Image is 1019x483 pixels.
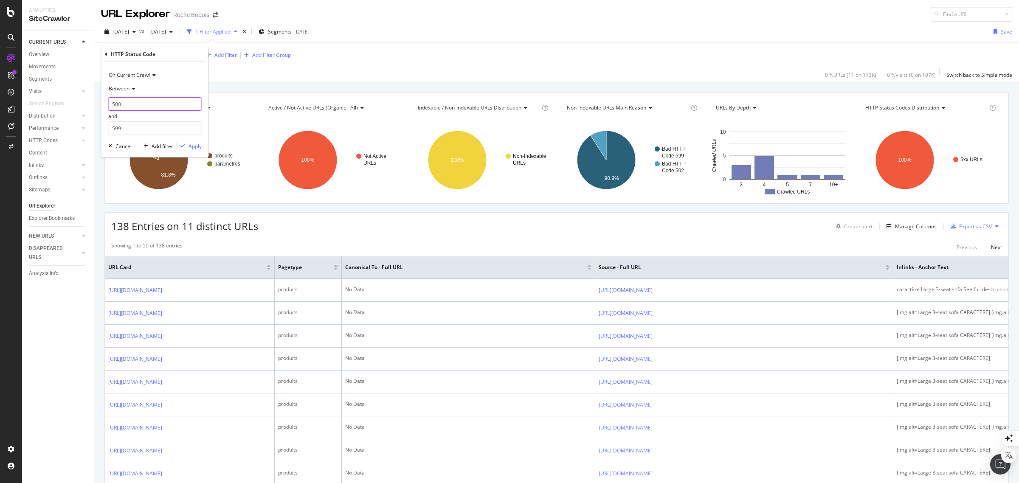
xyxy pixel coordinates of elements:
[214,161,240,167] text: parametres
[108,97,202,135] div: and
[203,50,237,60] button: Add Filter
[29,269,59,278] div: Analysis Info
[513,160,526,166] text: URLs
[714,101,845,115] h4: URLs by Depth
[960,157,982,163] text: 5xx URLs
[278,309,338,316] div: produits
[146,28,166,35] span: 2025 May. 12th
[345,469,591,477] div: No Data
[260,123,405,197] svg: A chart.
[857,123,1002,197] div: A chart.
[161,172,176,178] text: 81.8%
[278,400,338,408] div: produits
[29,99,73,108] a: Search Engines
[108,309,162,317] a: [URL][DOMAIN_NAME]
[990,454,1011,475] div: Open Intercom Messenger
[410,123,555,197] svg: A chart.
[278,286,338,293] div: produits
[723,153,726,159] text: 5
[108,355,162,363] a: [URL][DOMAIN_NAME]
[29,87,42,96] div: Visits
[140,142,173,150] button: Add filter
[101,25,139,39] button: [DATE]
[662,153,684,159] text: Code 599
[189,143,202,150] div: Apply
[29,136,79,145] a: HTTP Codes
[139,27,146,34] span: vs
[708,123,853,197] svg: A chart.
[108,378,162,386] a: [URL][DOMAIN_NAME]
[991,242,1002,252] button: Next
[101,7,170,21] div: URL Explorer
[363,153,386,159] text: Not Active
[662,161,686,167] text: Bad HTTP
[29,62,56,71] div: Movements
[990,25,1012,39] button: Save
[957,242,977,252] button: Previous
[777,189,810,195] text: Crawled URLs
[29,124,79,133] a: Performance
[898,157,911,163] text: 100%
[278,423,338,431] div: produits
[363,160,376,166] text: URLs
[29,185,79,194] a: Sitemaps
[252,51,291,59] div: Add Filter Group
[809,182,812,188] text: 7
[345,264,574,271] span: Canonical To - Full URL
[723,177,726,183] text: 0
[111,242,183,252] div: Showing 1 to 50 of 138 entries
[29,38,79,47] a: CURRENT URLS
[864,101,988,115] h4: HTTP Status Codes Distribution
[29,269,88,278] a: Analysis Info
[108,286,162,295] a: [URL][DOMAIN_NAME]
[278,446,338,454] div: produits
[565,101,689,115] h4: Non-Indexable URLs Main Reason
[214,51,237,59] div: Add Filter
[513,153,546,159] text: Non-Indexable
[111,123,256,197] svg: A chart.
[599,378,653,386] a: [URL][DOMAIN_NAME]
[29,173,48,182] div: Outlinks
[29,50,49,59] div: Overview
[173,11,209,19] div: Roche Bobois
[29,214,88,223] a: Explorer Bookmarks
[109,85,129,92] span: Between
[278,377,338,385] div: produits
[268,104,358,111] span: Active / Not Active URLs (organic - all)
[29,112,56,121] div: Distribution
[559,123,704,197] svg: A chart.
[108,332,162,340] a: [URL][DOMAIN_NAME]
[29,7,87,14] div: Analytics
[115,143,132,150] div: Cancel
[599,355,653,363] a: [URL][DOMAIN_NAME]
[947,219,992,233] button: Export as CSV
[895,223,937,230] div: Manage Columns
[825,71,876,79] div: 0 % URLs ( 11 on 173K )
[662,146,686,152] text: Bad HTTP
[599,401,653,409] a: [URL][DOMAIN_NAME]
[345,309,591,316] div: No Data
[29,62,88,71] a: Movements
[345,400,591,408] div: No Data
[29,232,54,241] div: NEW URLS
[29,50,88,59] a: Overview
[29,38,66,47] div: CURRENT URLS
[111,219,258,233] span: 138 Entries on 11 distinct URLs
[29,173,79,182] a: Outlinks
[29,99,64,108] div: Search Engines
[418,104,521,111] span: Indexable / Non-Indexable URLs distribution
[740,182,743,188] text: 3
[294,28,310,35] div: [DATE]
[108,264,265,271] span: URL Card
[711,139,717,172] text: Crawled URLs
[29,244,72,262] div: DISAPPEARED URLS
[29,149,88,157] a: Content
[267,101,397,115] h4: Active / Not Active URLs
[29,14,87,24] div: SiteCrawler
[177,142,202,150] button: Apply
[599,309,653,317] a: [URL][DOMAIN_NAME]
[29,75,88,84] a: Segments
[599,424,653,432] a: [URL][DOMAIN_NAME]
